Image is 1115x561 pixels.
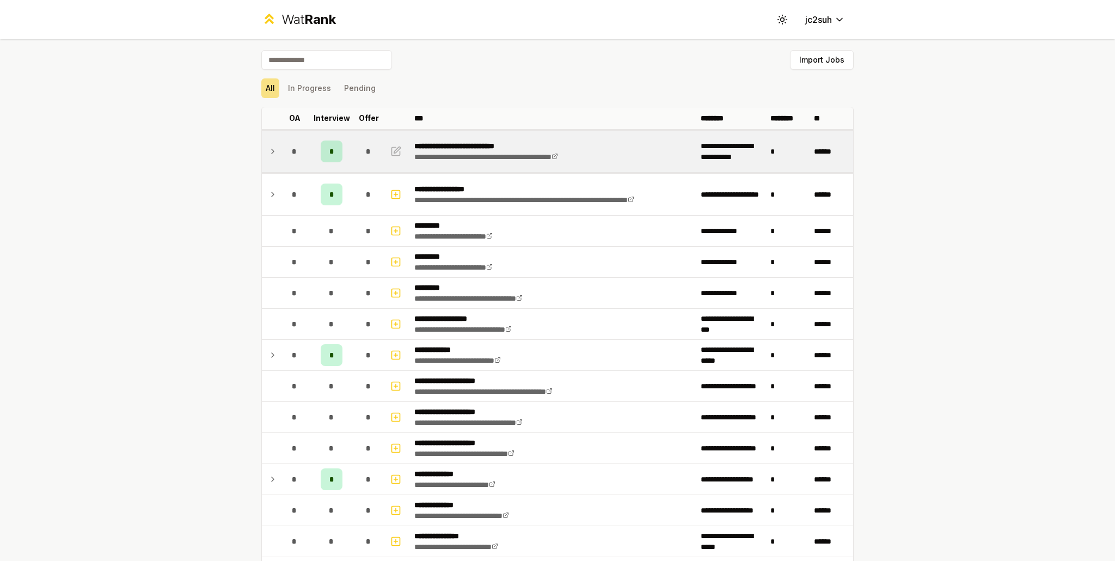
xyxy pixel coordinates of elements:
div: Wat [281,11,336,28]
button: Pending [340,78,380,98]
p: Offer [359,113,379,124]
button: In Progress [284,78,335,98]
button: Import Jobs [790,50,854,70]
span: Rank [304,11,336,27]
span: jc2suh [805,13,832,26]
p: OA [289,113,301,124]
p: Interview [314,113,350,124]
a: WatRank [261,11,336,28]
button: All [261,78,279,98]
button: jc2suh [797,10,854,29]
